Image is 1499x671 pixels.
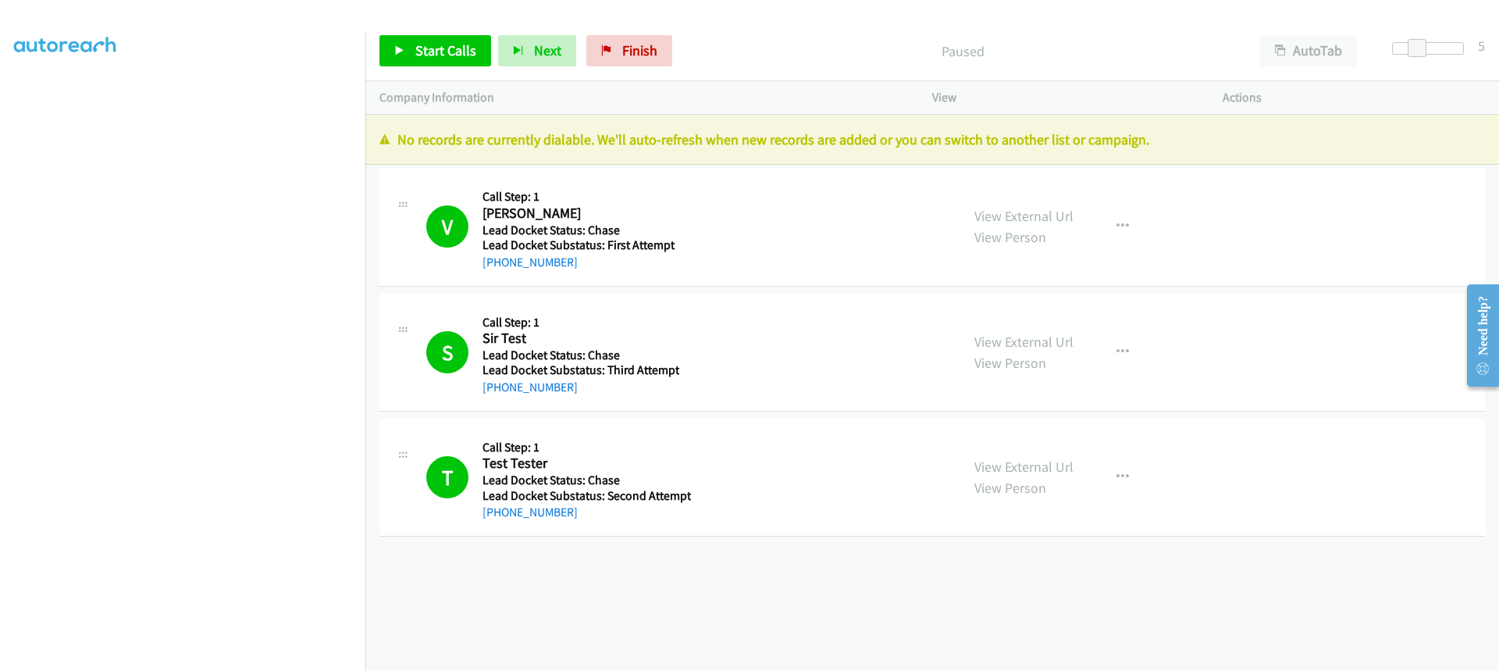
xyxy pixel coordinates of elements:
a: Start Calls [379,35,491,66]
a: View External Url [974,207,1074,225]
h5: Lead Docket Status: Chase [482,348,679,363]
h2: Test Tester [482,455,691,473]
h5: Call Step: 1 [482,440,691,455]
p: View [932,88,1195,107]
a: View Person [974,354,1046,372]
h1: T [426,456,468,498]
a: Finish [586,35,672,66]
h5: Call Step: 1 [482,189,675,205]
a: View External Url [974,333,1074,351]
h1: S [426,331,468,373]
a: View External Url [974,458,1074,476]
a: View Person [974,479,1046,497]
span: Finish [622,41,657,59]
h5: Call Step: 1 [482,315,679,330]
h2: Sir Test [482,330,675,348]
a: [PHONE_NUMBER] [482,380,578,394]
h5: Lead Docket Status: Chase [482,223,675,238]
p: No records are currently dialable. We'll auto-refresh when new records are added or you can switc... [379,129,1485,150]
h5: Lead Docket Substatus: Second Attempt [482,488,691,504]
a: View Person [974,228,1046,246]
a: [PHONE_NUMBER] [482,255,578,269]
iframe: Resource Center [1454,273,1499,398]
h5: Lead Docket Substatus: Third Attempt [482,362,679,378]
a: [PHONE_NUMBER] [482,505,578,519]
p: Company Information [379,88,904,107]
h1: V [426,205,468,248]
h2: [PERSON_NAME] [482,205,675,223]
span: Next [534,41,561,59]
button: Next [498,35,576,66]
div: 5 [1478,35,1485,56]
h5: Lead Docket Status: Chase [482,473,691,488]
button: AutoTab [1260,35,1357,66]
p: Paused [693,41,1232,62]
h5: Lead Docket Substatus: First Attempt [482,237,675,253]
p: Actions [1223,88,1485,107]
span: Start Calls [415,41,476,59]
